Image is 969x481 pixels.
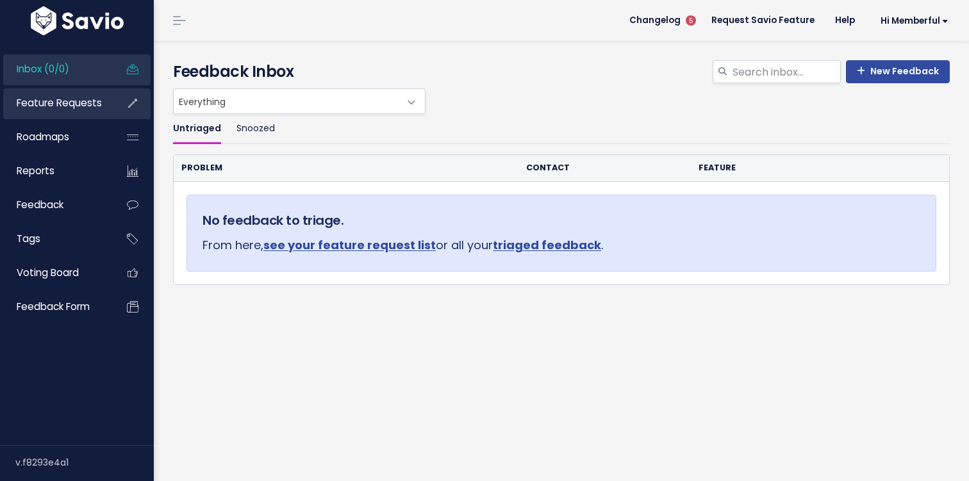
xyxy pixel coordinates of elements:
[701,11,825,30] a: Request Savio Feature
[691,155,906,181] th: Feature
[203,211,920,230] h5: No feedback to triage.
[173,114,950,144] ul: Filter feature requests
[174,155,518,181] th: Problem
[17,130,69,143] span: Roadmaps
[3,258,106,288] a: Voting Board
[3,156,106,186] a: Reports
[17,62,69,76] span: Inbox (0/0)
[17,300,90,313] span: Feedback form
[174,89,399,113] span: Everything
[629,16,681,25] span: Changelog
[493,237,601,253] a: triaged feedback
[3,292,106,322] a: Feedback form
[3,54,106,84] a: Inbox (0/0)
[173,114,221,144] a: Untriaged
[236,114,275,144] a: Snoozed
[28,6,127,35] img: logo-white.9d6f32f41409.svg
[17,96,102,110] span: Feature Requests
[17,164,54,177] span: Reports
[3,190,106,220] a: Feedback
[518,155,691,181] th: Contact
[731,60,841,83] input: Search inbox...
[686,15,696,26] span: 5
[203,235,920,256] p: From here, or all your .
[865,11,959,31] a: Hi Memberful
[173,60,950,83] h4: Feedback Inbox
[881,16,948,26] span: Hi Memberful
[3,224,106,254] a: Tags
[3,88,106,118] a: Feature Requests
[15,446,154,479] div: v.f8293e4a1
[17,266,79,279] span: Voting Board
[17,198,63,211] span: Feedback
[17,232,40,245] span: Tags
[263,237,436,253] a: see your feature request list
[3,122,106,152] a: Roadmaps
[173,88,426,114] span: Everything
[825,11,865,30] a: Help
[846,60,950,83] a: New Feedback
